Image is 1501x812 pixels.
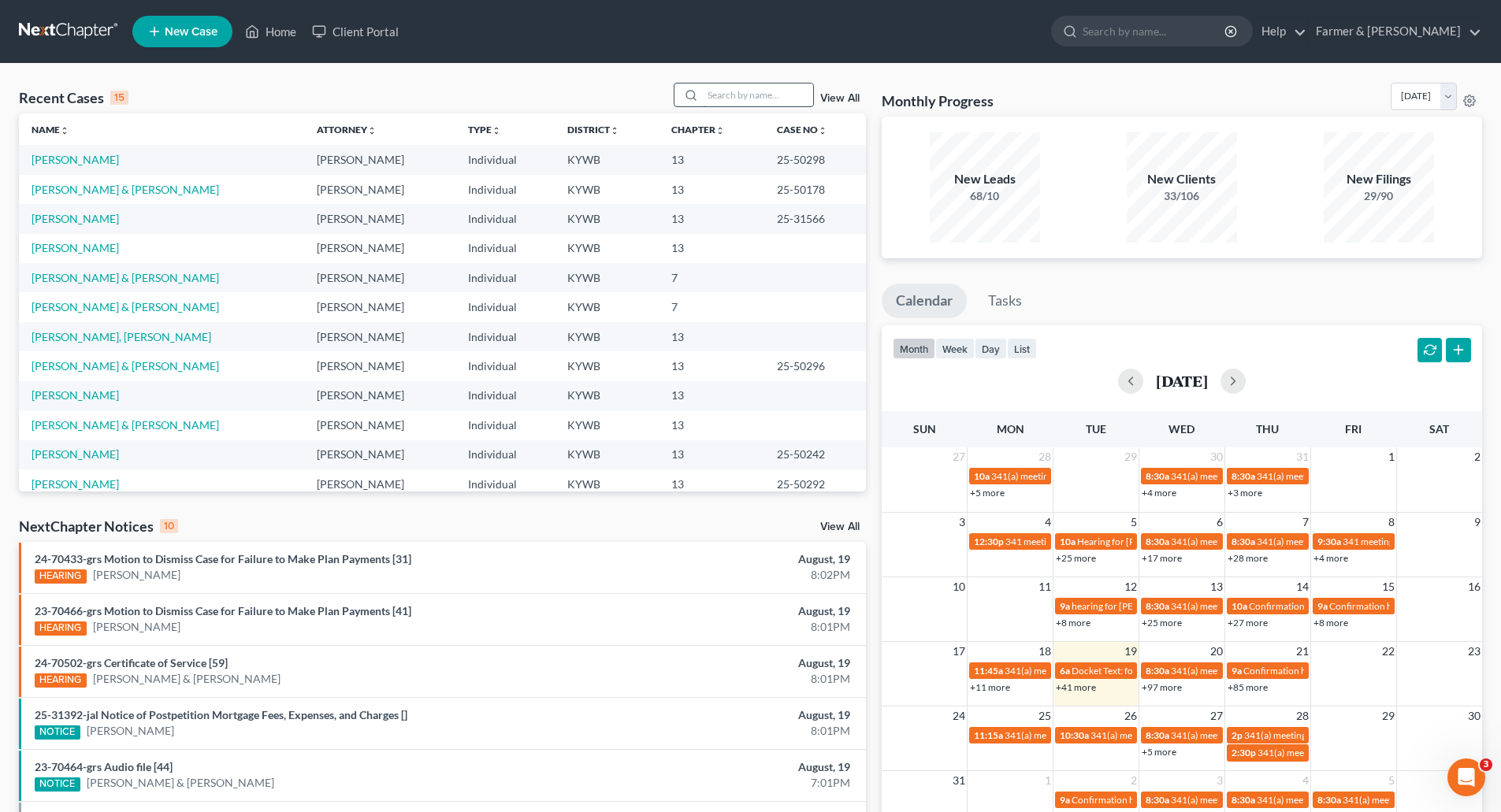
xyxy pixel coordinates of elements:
span: 341(a) meeting for [PERSON_NAME] & [PERSON_NAME] [1005,729,1240,741]
div: 8:01PM [589,619,850,635]
td: KYWB [555,263,659,292]
span: 341(a) meeting for [PERSON_NAME] [991,470,1143,482]
span: 9 [1473,513,1482,532]
a: Home [237,17,304,46]
a: 25-31392-jal Notice of Postpetition Mortgage Fees, Expenses, and Charges [] [35,708,407,721]
span: 28 [1295,706,1310,725]
span: 2 [1129,771,1139,790]
span: 341(a) meeting for [PERSON_NAME] [1171,470,1323,482]
td: [PERSON_NAME] [304,381,455,410]
td: KYWB [555,204,659,233]
div: August, 19 [589,551,850,567]
div: HEARING [35,673,87,688]
span: 3 [957,513,967,532]
a: Districtunfold_more [567,124,619,135]
a: Help [1254,17,1306,46]
span: 4 [1043,513,1053,532]
div: HEARING [35,569,87,584]
td: 13 [659,440,764,469]
a: +4 more [1313,552,1348,564]
span: 18 [1037,642,1053,661]
span: 8:30a [1317,794,1341,806]
a: +3 more [1228,487,1262,499]
span: 26 [1123,706,1139,725]
span: Mon [997,422,1024,436]
span: 25 [1037,706,1053,725]
span: 341(a) meeting for [PERSON_NAME] [1171,729,1323,741]
a: +25 more [1056,552,1096,564]
a: +5 more [1142,746,1176,758]
span: 22 [1380,642,1396,661]
div: August, 19 [589,759,850,775]
span: 12:30p [974,536,1004,547]
span: 8 [1387,513,1396,532]
span: 24 [951,706,967,725]
a: [PERSON_NAME], [PERSON_NAME] [32,330,211,343]
td: 13 [659,234,764,263]
span: 341(a) meeting for [PERSON_NAME] [1005,665,1157,677]
td: [PERSON_NAME] [304,410,455,439]
div: August, 19 [589,655,850,671]
a: +25 more [1142,617,1182,628]
input: Search by name... [703,83,813,106]
span: 13 [1209,577,1224,596]
span: 6 [1215,513,1224,532]
td: 13 [659,145,764,174]
div: 7:01PM [589,775,850,791]
span: 341 meeting for [PERSON_NAME] [1343,536,1484,547]
td: 25-50178 [764,175,866,204]
i: unfold_more [492,126,501,135]
a: [PERSON_NAME] [32,388,119,402]
span: 341(a) meeting for [PERSON_NAME] [1257,536,1409,547]
a: [PERSON_NAME] [93,567,180,583]
i: unfold_more [715,126,725,135]
a: Calendar [882,284,967,318]
span: 2 [1473,447,1482,466]
td: KYWB [555,145,659,174]
span: 30 [1466,706,1482,725]
a: +97 more [1142,681,1182,693]
a: +11 more [970,681,1010,693]
td: 13 [659,410,764,439]
a: [PERSON_NAME] & [PERSON_NAME] [87,775,274,791]
div: NextChapter Notices [19,517,178,536]
span: 10a [1232,600,1247,612]
div: 33/106 [1127,188,1237,204]
div: HEARING [35,621,87,636]
span: 341(a) meeting for [PERSON_NAME] [1257,794,1409,806]
td: [PERSON_NAME] [304,234,455,263]
a: +85 more [1228,681,1268,693]
td: 13 [659,469,764,499]
div: 8:01PM [589,723,850,739]
td: Individual [455,145,555,174]
td: 7 [659,292,764,321]
span: 9a [1232,665,1242,677]
span: Wed [1168,422,1194,436]
span: 29 [1380,706,1396,725]
td: [PERSON_NAME] [304,175,455,204]
a: +4 more [1142,487,1176,499]
td: Individual [455,469,555,499]
span: New Case [165,26,217,38]
span: 5 [1387,771,1396,790]
span: Fri [1345,422,1362,436]
i: unfold_more [60,126,69,135]
td: KYWB [555,410,659,439]
span: 2p [1232,729,1243,741]
td: KYWB [555,469,659,499]
span: 8:30a [1146,794,1169,806]
td: KYWB [555,351,659,380]
a: [PERSON_NAME] [93,619,180,635]
a: Farmer & [PERSON_NAME] [1308,17,1481,46]
span: 7 [1301,513,1310,532]
span: 341(a) meeting for [PERSON_NAME] [1258,747,1410,758]
span: 17 [951,642,967,661]
td: 13 [659,351,764,380]
span: Sun [913,422,936,436]
td: 25-50242 [764,440,866,469]
td: 25-50296 [764,351,866,380]
a: [PERSON_NAME] [32,212,119,225]
span: 27 [951,447,967,466]
div: August, 19 [589,707,850,723]
a: 24-70502-grs Certificate of Service [59] [35,656,228,669]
